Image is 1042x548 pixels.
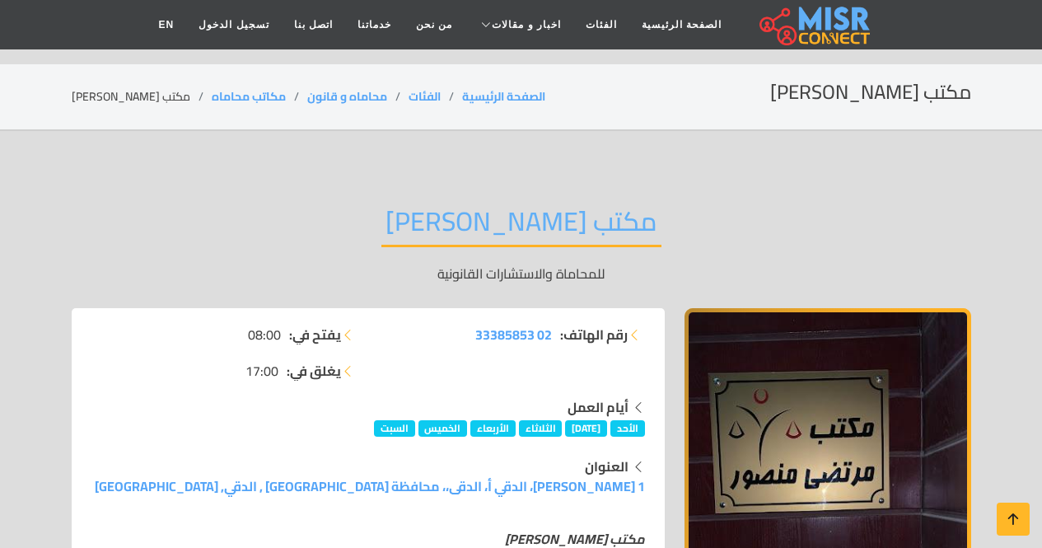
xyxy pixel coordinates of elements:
[585,454,628,479] strong: العنوان
[289,325,341,344] strong: يفتح في:
[492,17,561,32] span: اخبار و مقالات
[245,361,278,381] span: 17:00
[759,4,870,45] img: main.misr_connect
[418,420,468,437] span: الخميس
[404,9,465,40] a: من نحن
[475,325,552,344] a: 02 33385853
[307,86,387,107] a: محاماه و قانون
[72,88,212,105] li: مكتب [PERSON_NAME]
[72,264,971,283] p: للمحاماة والاستشارات القانونية
[212,86,286,107] a: مكاتب محاماه
[147,9,187,40] a: EN
[573,9,629,40] a: الفئات
[409,86,441,107] a: الفئات
[95,474,645,499] a: 1 [PERSON_NAME]، الدقي أ، الدقى،، محافظة [GEOGRAPHIC_DATA]‬ , الدقي, [GEOGRAPHIC_DATA]
[560,325,628,344] strong: رقم الهاتف:
[565,420,607,437] span: [DATE]
[629,9,734,40] a: الصفحة الرئيسية
[287,361,341,381] strong: يغلق في:
[462,86,545,107] a: الصفحة الرئيسية
[475,322,552,347] span: 02 33385853
[381,205,661,247] h2: مكتب [PERSON_NAME]
[519,420,563,437] span: الثلاثاء
[345,9,404,40] a: خدماتنا
[568,395,628,419] strong: أيام العمل
[465,9,573,40] a: اخبار و مقالات
[374,420,415,437] span: السبت
[282,9,345,40] a: اتصل بنا
[610,420,645,437] span: الأحد
[770,81,971,105] h2: مكتب [PERSON_NAME]
[470,420,516,437] span: الأربعاء
[248,325,281,344] span: 08:00
[186,9,281,40] a: تسجيل الدخول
